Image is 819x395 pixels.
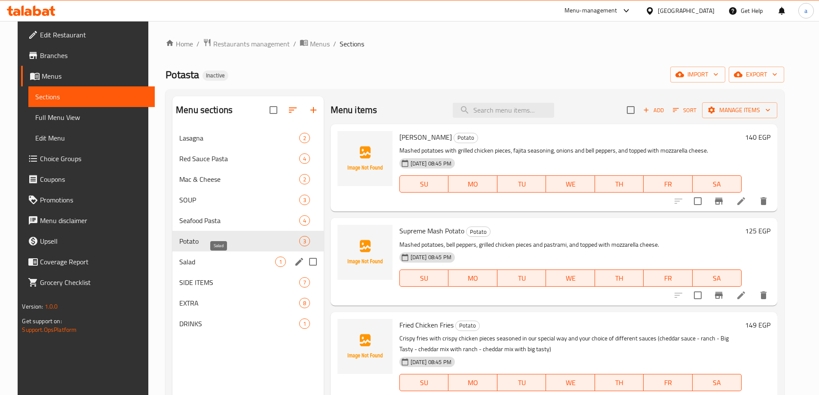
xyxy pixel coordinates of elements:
[644,269,693,287] button: FR
[21,169,154,190] a: Coupons
[28,86,154,107] a: Sections
[403,178,445,190] span: SU
[299,153,310,164] div: items
[42,71,147,81] span: Menus
[673,105,696,115] span: Sort
[28,107,154,128] a: Full Menu View
[35,133,147,143] span: Edit Menu
[299,133,310,143] div: items
[299,174,310,184] div: items
[689,286,707,304] span: Select to update
[166,38,784,49] nav: breadcrumb
[35,112,147,122] span: Full Menu View
[179,133,299,143] div: Lasagna
[179,298,299,308] span: EXTRA
[300,217,310,225] span: 4
[21,272,154,293] a: Grocery Checklist
[172,169,324,190] div: Mac & Cheese2
[745,319,770,331] h6: 149 EGP
[293,39,296,49] li: /
[340,39,364,49] span: Sections
[300,155,310,163] span: 4
[300,134,310,142] span: 2
[403,377,445,389] span: SU
[45,301,58,312] span: 1.0.0
[300,299,310,307] span: 8
[333,39,336,49] li: /
[709,105,770,116] span: Manage items
[172,210,324,231] div: Seafood Pasta4
[337,225,393,280] img: Supreme Mash Potato
[21,148,154,169] a: Choice Groups
[40,257,147,267] span: Coverage Report
[40,195,147,205] span: Promotions
[598,178,641,190] span: TH
[299,277,310,288] div: items
[300,196,310,204] span: 3
[455,321,480,331] div: Potato
[331,104,377,116] h2: Menu items
[658,6,715,15] div: [GEOGRAPHIC_DATA]
[753,285,774,306] button: delete
[693,269,742,287] button: SA
[454,133,478,143] div: Potato
[501,377,543,389] span: TU
[179,153,299,164] div: Red Sauce Pasta
[729,67,784,83] button: export
[696,272,738,285] span: SA
[709,285,729,306] button: Branch-specific-item
[399,145,742,156] p: Mashed potatoes with grilled chicken pieces, fajita seasoning, onions and bell peppers, and toppe...
[454,133,478,143] span: Potato
[549,377,592,389] span: WE
[172,124,324,337] nav: Menu sections
[337,319,393,374] img: Fried Chicken Fries
[300,237,310,245] span: 3
[452,178,494,190] span: MO
[179,195,299,205] span: SOUP
[399,131,452,144] span: [PERSON_NAME]
[466,227,491,237] div: Potato
[667,104,702,117] span: Sort items
[179,215,299,226] span: Seafood Pasta
[21,190,154,210] a: Promotions
[677,69,718,80] span: import
[546,374,595,391] button: WE
[448,374,497,391] button: MO
[549,178,592,190] span: WE
[172,190,324,210] div: SOUP3
[202,72,228,79] span: Inactive
[300,38,330,49] a: Menus
[176,104,233,116] h2: Menu sections
[22,301,43,312] span: Version:
[179,257,275,267] span: Salad
[622,101,640,119] span: Select section
[213,39,290,49] span: Restaurants management
[179,277,299,288] span: SIDE ITEMS
[745,131,770,143] h6: 140 EGP
[546,175,595,193] button: WE
[40,277,147,288] span: Grocery Checklist
[35,92,147,102] span: Sections
[172,251,324,272] div: Salad1edit
[640,104,667,117] button: Add
[179,236,299,246] span: Potato
[299,215,310,226] div: items
[179,174,299,184] span: Mac & Cheese
[693,374,742,391] button: SA
[736,196,746,206] a: Edit menu item
[497,175,546,193] button: TU
[21,66,154,86] a: Menus
[299,236,310,246] div: items
[172,293,324,313] div: EXTRA8
[647,377,689,389] span: FR
[22,315,61,327] span: Get support on:
[696,377,738,389] span: SA
[300,279,310,287] span: 7
[172,231,324,251] div: Potato3
[736,69,777,80] span: export
[546,269,595,287] button: WE
[21,231,154,251] a: Upsell
[696,178,738,190] span: SA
